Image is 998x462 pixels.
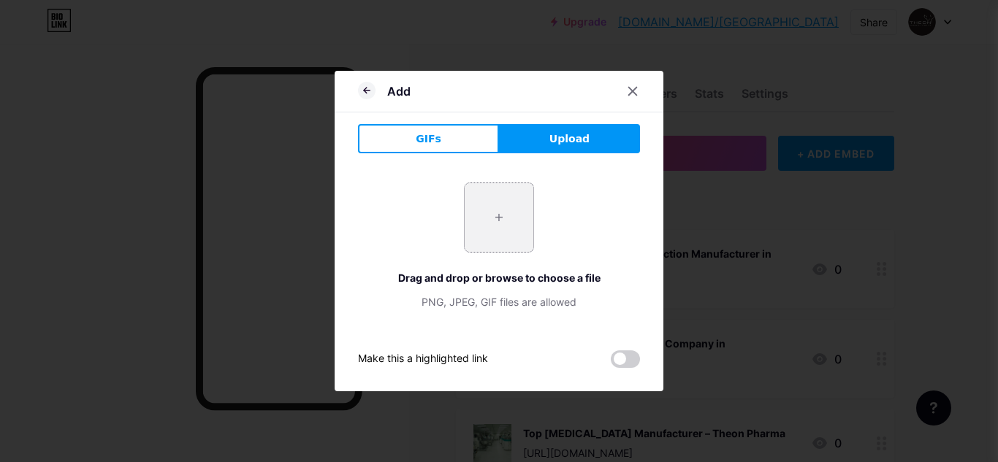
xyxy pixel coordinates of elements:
button: GIFs [358,124,499,153]
div: PNG, JPEG, GIF files are allowed [358,294,640,309]
div: Make this a highlighted link [358,350,488,368]
span: GIFs [416,131,441,147]
div: Add [387,82,411,100]
span: Upload [549,131,590,147]
button: Upload [499,124,640,153]
div: Drag and drop or browse to choose a file [358,270,640,285]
